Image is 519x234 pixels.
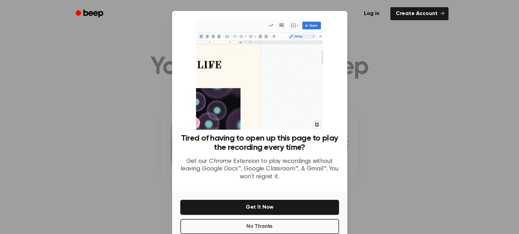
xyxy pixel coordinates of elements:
[390,7,449,20] a: Create Account
[180,158,339,181] p: Get our Chrome Extension to play recordings without leaving Google Docs™, Google Classroom™, & Gm...
[357,6,386,22] a: Log in
[180,200,339,215] button: Get It Now
[180,134,339,152] h3: Tired of having to open up this page to play the recording every time?
[71,7,109,21] a: Beep
[196,19,323,130] img: Beep extension in action
[180,219,339,234] button: No Thanks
